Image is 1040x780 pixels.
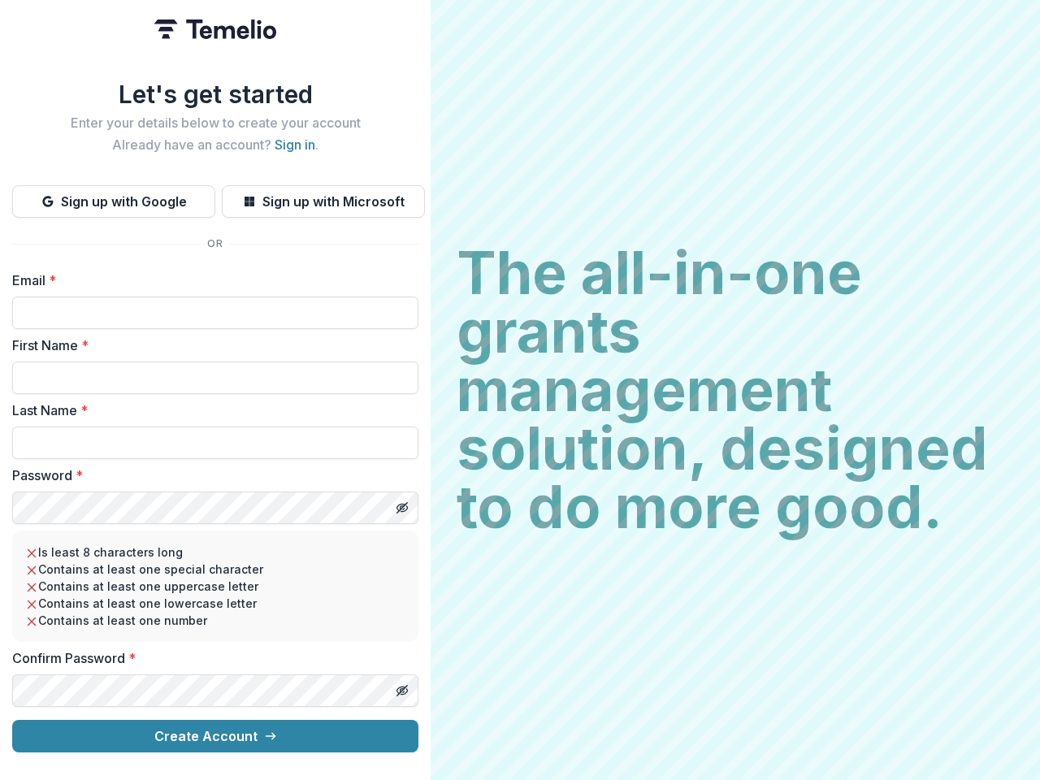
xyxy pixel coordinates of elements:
[12,720,418,752] button: Create Account
[154,19,276,39] img: Temelio
[12,80,418,109] h1: Let's get started
[25,612,405,629] li: Contains at least one number
[222,185,425,218] button: Sign up with Microsoft
[25,544,405,561] li: Is least 8 characters long
[12,271,409,290] label: Email
[12,185,215,218] button: Sign up with Google
[12,115,418,131] h2: Enter your details below to create your account
[389,495,415,521] button: Toggle password visibility
[12,401,409,420] label: Last Name
[25,578,405,595] li: Contains at least one uppercase letter
[12,466,409,485] label: Password
[25,561,405,578] li: Contains at least one special character
[12,336,409,355] label: First Name
[12,137,418,153] h2: Already have an account? .
[389,678,415,704] button: Toggle password visibility
[275,136,315,153] a: Sign in
[12,648,409,668] label: Confirm Password
[25,595,405,612] li: Contains at least one lowercase letter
